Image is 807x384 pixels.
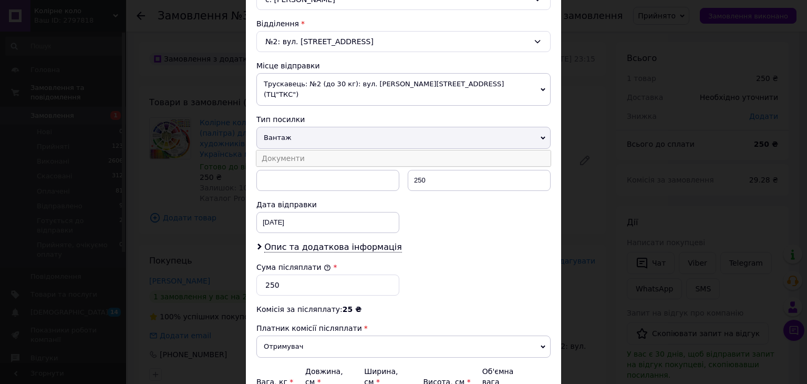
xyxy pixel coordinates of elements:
span: Опис та додаткова інформація [264,242,402,252]
label: Сума післяплати [256,263,331,271]
div: Дата відправки [256,199,399,210]
div: Комісія за післяплату: [256,304,551,315]
span: Трускавець: №2 (до 30 кг): вул. [PERSON_NAME][STREET_ADDRESS] (ТЦ"ТКС") [256,73,551,106]
span: Місце відправки [256,62,320,70]
li: Документи [256,150,551,166]
div: Відділення [256,18,551,29]
span: Вантаж [256,127,551,149]
div: №2: вул. [STREET_ADDRESS] [256,31,551,52]
span: 25 ₴ [343,305,361,314]
span: Платник комісії післяплати [256,324,362,332]
span: Тип посилки [256,115,305,124]
span: Отримувач [256,336,551,358]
